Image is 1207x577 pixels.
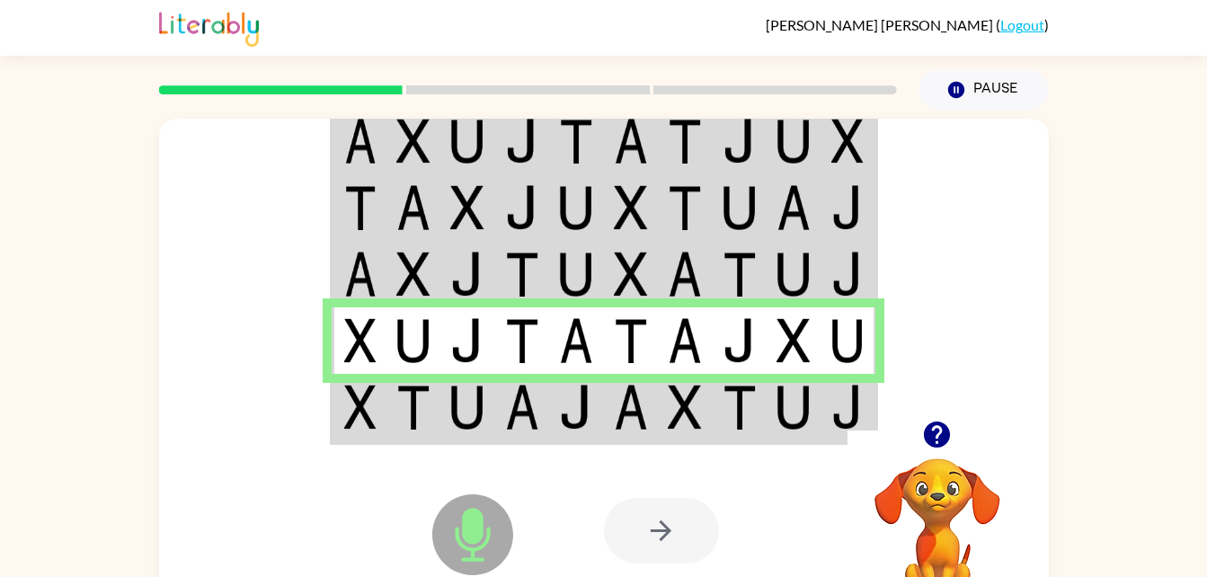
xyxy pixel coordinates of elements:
img: a [505,385,539,430]
img: a [614,119,648,164]
img: a [614,385,648,430]
img: j [450,318,484,363]
img: u [450,119,484,164]
img: Literably [159,7,259,47]
img: a [396,185,430,230]
img: j [559,385,593,430]
img: u [777,119,811,164]
img: j [723,318,757,363]
img: x [344,385,377,430]
img: x [344,318,377,363]
img: j [505,185,539,230]
img: x [396,252,430,297]
button: Pause [919,69,1049,111]
img: a [559,318,593,363]
img: x [614,252,648,297]
span: [PERSON_NAME] [PERSON_NAME] [766,16,996,33]
img: a [668,252,702,297]
img: j [723,119,757,164]
img: x [831,119,864,164]
img: a [344,119,377,164]
img: x [450,185,484,230]
img: j [505,119,539,164]
img: t [344,185,377,230]
img: x [396,119,430,164]
img: j [831,252,864,297]
img: a [668,318,702,363]
img: t [723,385,757,430]
img: j [450,252,484,297]
img: t [668,119,702,164]
img: x [777,318,811,363]
img: t [559,119,593,164]
img: u [777,385,811,430]
img: a [777,185,811,230]
a: Logout [1000,16,1044,33]
img: t [723,252,757,297]
img: t [505,318,539,363]
img: u [396,318,430,363]
img: x [614,185,648,230]
img: a [344,252,377,297]
img: u [559,252,593,297]
img: u [723,185,757,230]
img: u [831,318,864,363]
img: u [559,185,593,230]
img: t [396,385,430,430]
div: ( ) [766,16,1049,33]
img: x [668,385,702,430]
img: j [831,385,864,430]
img: t [668,185,702,230]
img: t [614,318,648,363]
img: t [505,252,539,297]
img: u [450,385,484,430]
img: j [831,185,864,230]
img: u [777,252,811,297]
